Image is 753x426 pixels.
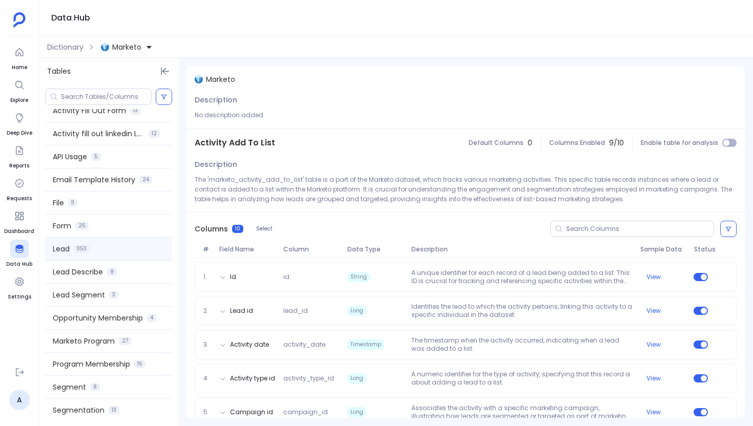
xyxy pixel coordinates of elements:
a: Home [10,43,29,72]
span: 8 [90,383,100,391]
span: 12 [149,130,160,138]
p: The 'marketo_activity_add_to_list' table is a part of the Marketo dataset, which tracks various m... [195,175,737,204]
span: 9 [107,268,117,276]
span: 4 [147,314,156,322]
a: Dashboard [4,207,34,236]
span: Lead Segment [53,290,105,300]
button: View [646,340,661,349]
span: Email Template History [53,175,135,185]
span: campaign_id [279,408,343,416]
span: Segmentation [53,405,104,415]
span: Long [347,407,366,417]
p: A numeric identifier for the type of activity, specifying that this record is about adding a lead... [407,370,636,387]
a: Reports [9,141,29,170]
a: A [9,390,30,410]
span: Activity fill out linkedin Led Gen Form [53,129,144,139]
span: lead_id [279,307,343,315]
span: 1153 [74,245,90,253]
span: Columns [195,224,228,234]
p: Identifies the lead to which the activity pertains, linking this activity to a specific individua... [407,303,636,319]
button: View [646,307,661,315]
span: 5 [91,153,101,161]
span: 9 / 10 [609,138,624,148]
p: The timestamp when the activity occurred, indicating when a lead was added to a list. [407,336,636,353]
span: Data Type [343,245,407,253]
span: Activity Fill Out Form [53,105,126,116]
button: Activity type id [230,374,275,382]
p: No description added. [195,110,737,120]
a: Requests [7,174,32,203]
span: Segment [53,382,86,392]
span: 25 [75,222,89,230]
span: Sample Data [636,245,689,253]
span: Home [10,63,29,72]
span: 10 [232,225,243,233]
button: View [646,374,661,382]
span: Activity Add To List [195,137,275,149]
p: A unique identifier for each record of a lead being added to a list. This ID is crucial for track... [407,269,636,285]
span: 15 [134,360,145,368]
span: Settings [8,293,31,301]
span: activity_date [279,340,343,349]
span: Column [279,245,343,253]
span: 3 [109,291,118,299]
span: Description [195,95,237,105]
span: 3. [199,340,215,349]
span: Data Hub [6,260,32,268]
span: Form [53,221,71,231]
img: iceberg.svg [101,43,109,51]
span: Marketo Program [53,336,115,346]
img: petavue logo [13,12,26,28]
a: Data Hub [6,240,32,268]
span: 0 [528,138,532,148]
span: Status [690,245,712,253]
span: Explore [10,96,29,104]
span: # [199,245,215,253]
span: Dictionary [47,42,83,52]
span: 2. [199,307,215,315]
span: 27 [119,337,131,345]
button: Id [230,273,236,281]
span: Description [195,159,237,169]
h1: Data Hub [51,11,90,25]
span: Lead Describe [53,267,103,277]
span: Description [407,245,637,253]
span: 13 [130,106,141,115]
span: Opportunity Membership [53,313,143,323]
span: Program Membership [53,359,130,369]
span: Requests [7,195,32,203]
span: id [279,273,343,281]
span: Deep Dive [7,129,32,137]
span: 13 [109,406,119,414]
span: Lead [53,244,70,254]
input: Search Tables/Columns [61,93,151,101]
span: Reports [9,162,29,170]
span: 5. [199,408,215,416]
span: Long [347,306,366,316]
span: 1. [199,273,215,281]
span: 4. [199,374,215,382]
span: Marketo [112,42,141,52]
button: Activity date [230,340,269,349]
p: Associates the activity with a specific marketing campaign, illustrating how leads are segmented ... [407,404,636,420]
input: Search Columns [566,225,714,233]
button: Campaign id [230,408,273,416]
a: Deep Dive [7,109,32,137]
span: Default Columns [469,139,524,147]
span: Dashboard [4,227,34,236]
button: Lead id [230,307,253,315]
button: Hide Tables [158,64,172,78]
a: Settings [8,272,31,301]
span: Long [347,373,366,384]
div: Tables [39,58,178,84]
span: 11 [68,199,77,207]
span: Marketo [206,74,235,84]
button: View [646,273,661,281]
a: Explore [10,76,29,104]
span: Field Name [215,245,279,253]
span: 24 [139,176,152,184]
button: View [646,408,661,416]
span: Enable table for analysis [641,139,718,147]
span: activity_type_id [279,374,343,382]
span: Columns Enabled [549,139,605,147]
